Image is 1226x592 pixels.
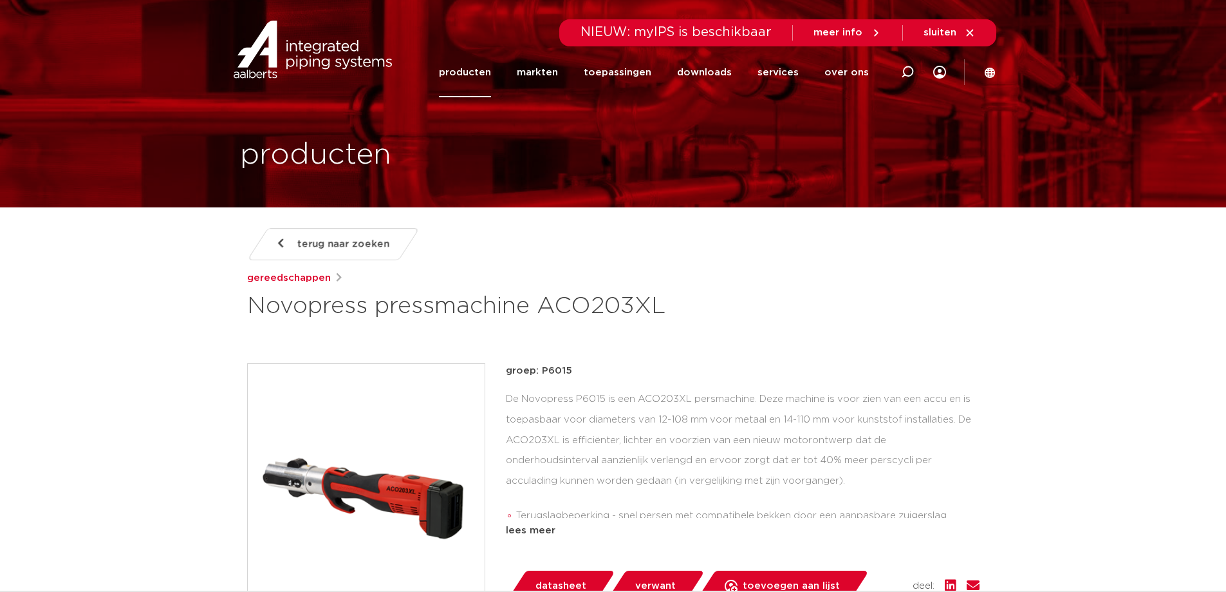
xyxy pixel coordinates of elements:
a: toepassingen [584,48,651,97]
a: downloads [677,48,732,97]
a: markten [517,48,558,97]
span: NIEUW: myIPS is beschikbaar [580,26,772,39]
nav: Menu [439,48,869,97]
p: groep: P6015 [506,363,980,379]
span: meer info [813,28,862,37]
a: services [757,48,799,97]
a: producten [439,48,491,97]
a: sluiten [924,27,976,39]
a: terug naar zoeken [246,228,419,260]
span: terug naar zoeken [297,234,389,254]
div: lees meer [506,523,980,539]
h1: producten [240,135,391,176]
a: gereedschappen [247,271,331,286]
span: sluiten [924,28,956,37]
a: over ons [824,48,869,97]
h1: Novopress pressmachine ACO203XL [247,291,730,322]
li: Terugslagbeperking - snel persen met compatibele bekken door een aanpasbare zuigerslag [516,506,980,526]
a: meer info [813,27,882,39]
div: De Novopress P6015 is een ACO203XL persmachine. Deze machine is voor zien van een accu en is toep... [506,389,980,518]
